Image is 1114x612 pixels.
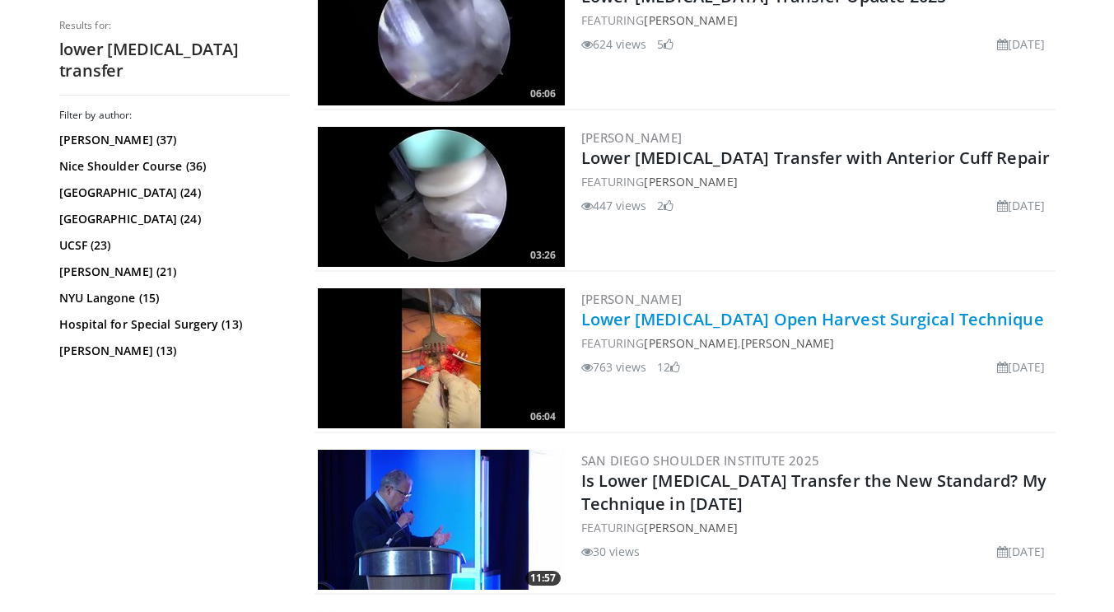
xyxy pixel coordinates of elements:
span: 03:26 [525,248,561,263]
a: Lower [MEDICAL_DATA] Open Harvest Surgical Technique [581,308,1044,330]
a: [PERSON_NAME] [644,174,737,189]
a: [PERSON_NAME] [581,129,683,146]
a: [PERSON_NAME] [644,12,737,28]
span: 11:57 [525,571,561,586]
a: UCSF (23) [59,237,286,254]
img: e40f6d11-415b-4978-a385-d68ccfe5df75.300x170_q85_crop-smart_upscale.jpg [318,450,565,590]
h2: lower [MEDICAL_DATA] transfer [59,39,290,82]
div: FEATURING [581,12,1052,29]
li: 447 views [581,197,647,214]
a: [PERSON_NAME] (13) [59,343,286,359]
a: [PERSON_NAME] (37) [59,132,286,148]
li: 2 [657,197,674,214]
span: 06:06 [525,86,561,101]
li: [DATE] [997,35,1046,53]
a: 03:26 [318,127,565,267]
a: Hospital for Special Surgery (13) [59,316,286,333]
a: [PERSON_NAME] [581,291,683,307]
span: 06:04 [525,409,561,424]
img: a7070ccc-c6e9-4cbe-a45c-3f7c41e7204b.300x170_q85_crop-smart_upscale.jpg [318,288,565,428]
div: FEATURING [581,173,1052,190]
li: [DATE] [997,358,1046,376]
li: [DATE] [997,543,1046,560]
img: 1f8e4ea4-b14a-4fe6-8245-8e965e6f6443.300x170_q85_crop-smart_upscale.jpg [318,127,565,267]
p: Results for: [59,19,290,32]
div: FEATURING , [581,334,1052,352]
a: NYU Langone (15) [59,290,286,306]
a: [PERSON_NAME] [741,335,834,351]
a: [PERSON_NAME] [644,335,737,351]
a: [GEOGRAPHIC_DATA] (24) [59,211,286,227]
a: Lower [MEDICAL_DATA] Transfer with Anterior Cuff Repair [581,147,1051,169]
li: 12 [657,358,680,376]
a: [PERSON_NAME] [644,520,737,535]
a: Nice Shoulder Course (36) [59,158,286,175]
h3: Filter by author: [59,109,290,122]
a: [GEOGRAPHIC_DATA] (24) [59,185,286,201]
a: 11:57 [318,450,565,590]
a: 06:04 [318,288,565,428]
a: Is Lower [MEDICAL_DATA] Transfer the New Standard? My Technique in [DATE] [581,470,1046,515]
li: 763 views [581,358,647,376]
a: San Diego Shoulder Institute 2025 [581,452,820,469]
a: [PERSON_NAME] (21) [59,264,286,280]
li: [DATE] [997,197,1046,214]
li: 624 views [581,35,647,53]
li: 30 views [581,543,641,560]
div: FEATURING [581,519,1052,536]
li: 5 [657,35,674,53]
